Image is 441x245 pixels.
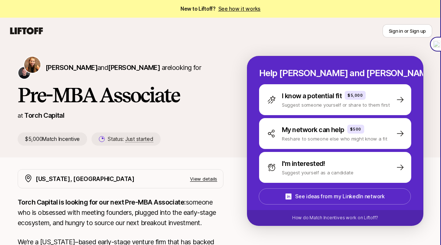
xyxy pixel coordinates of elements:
p: Suggest someone yourself or share to them first [282,101,390,109]
p: View details [190,175,217,182]
img: Katie Reiner [24,57,40,73]
span: New to Liftoff? [180,4,261,13]
p: My network can help [282,125,344,135]
strong: Torch Capital is looking for our next Pre-MBA Associate: [18,198,186,206]
span: and [97,64,160,71]
p: How do Match Incentives work on Liftoff? [292,214,378,221]
p: at [18,111,23,120]
span: [PERSON_NAME] [108,64,160,71]
p: [US_STATE], [GEOGRAPHIC_DATA] [36,174,135,184]
span: Just started [125,136,153,142]
p: I know a potential fit [282,91,342,101]
span: [PERSON_NAME] [46,64,97,71]
a: Torch Capital [24,111,64,119]
p: See ideas from my LinkedIn network [295,192,384,201]
p: are looking for [46,63,201,73]
a: See how it works [218,6,261,12]
p: someone who is obsessed with meeting founders, plugged into the early-stage ecosystem, and hungry... [18,197,223,228]
p: Help [PERSON_NAME] and [PERSON_NAME] hire [259,68,411,78]
h1: Pre-MBA Associate [18,84,223,106]
p: $5,000 Match Incentive [18,132,87,146]
p: Status: [108,135,153,143]
img: Christopher Harper [18,67,30,79]
p: Reshare to someone else who might know a fit [282,135,387,142]
p: $500 [350,126,361,132]
p: Suggest yourself as a candidate [282,169,354,176]
p: I'm interested! [282,159,325,169]
button: See ideas from my LinkedIn network [259,188,411,205]
button: Sign in or Sign up [383,24,432,38]
p: $5,000 [348,92,363,98]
